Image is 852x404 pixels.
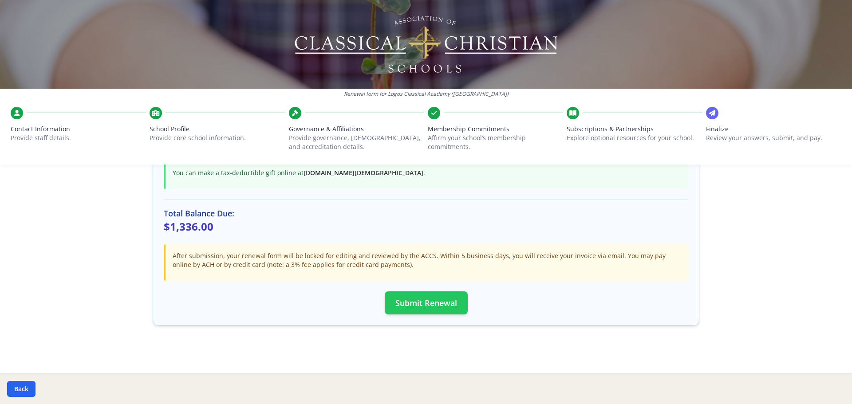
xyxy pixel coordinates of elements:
[11,125,146,133] span: Contact Information
[164,207,688,220] h3: Total Balance Due:
[428,133,563,151] p: Affirm your school’s membership commitments.
[7,381,35,397] button: Back
[289,133,424,151] p: Provide governance, [DEMOGRAPHIC_DATA], and accreditation details.
[150,125,285,133] span: School Profile
[428,125,563,133] span: Membership Commitments
[293,13,559,75] img: Logo
[150,133,285,142] p: Provide core school information.
[706,133,841,142] p: Review your answers, submit, and pay.
[706,125,841,133] span: Finalize
[385,291,468,314] button: Submit Renewal
[173,169,681,177] p: You can make a tax-deductible gift online at .
[173,251,681,269] p: After submission, your renewal form will be locked for editing and reviewed by the ACCS. Within 5...
[11,133,146,142] p: Provide staff details.
[567,133,702,142] p: Explore optional resources for your school.
[304,169,423,177] a: [DOMAIN_NAME][DEMOGRAPHIC_DATA]
[567,125,702,133] span: Subscriptions & Partnerships
[289,125,424,133] span: Governance & Affiliations
[164,220,688,234] p: $1,336.00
